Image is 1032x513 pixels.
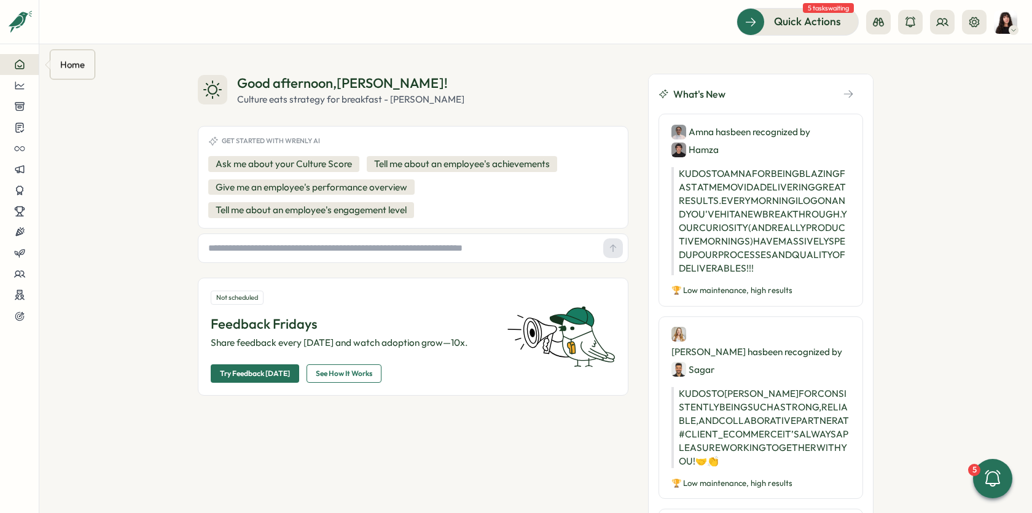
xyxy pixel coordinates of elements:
div: Sagar [671,362,714,377]
div: Hamza [671,142,719,157]
img: Kelly Rosa [994,10,1017,34]
p: 🏆 Low maintenance, high results [671,478,850,489]
button: Ask me about your Culture Score [208,156,359,172]
p: Feedback Fridays [211,315,492,334]
div: Amna has been recognized by [671,124,850,157]
div: Home [58,55,87,74]
img: Hamza Atique [671,143,686,157]
button: Quick Actions [737,8,859,35]
span: Get started with Wrenly AI [222,137,320,145]
p: KUDOS TO [PERSON_NAME] FOR CONSISTENTLY BEING SUCH A STRONG, RELIABLE, AND COLLABORATIVE PARTNER ... [671,387,850,468]
img: Amna Khattak [671,125,686,139]
p: KUDOS TO AMNA FOR BEING BLAZING FAST AT MEMOVIDA DELIVERING GREAT RESULTS. EVERY MORNING I LOG ON... [671,167,850,275]
div: Not scheduled [211,291,264,305]
button: 5 [973,459,1012,498]
button: Give me an employee's performance overview [208,179,415,195]
div: [PERSON_NAME] has been recognized by [671,327,850,377]
div: Good afternoon , [PERSON_NAME] ! [237,74,464,93]
img: Sarah McEwan [671,327,686,342]
span: Try Feedback [DATE] [220,365,290,382]
span: What's New [673,87,725,102]
button: Tell me about an employee's achievements [367,156,557,172]
p: Share feedback every [DATE] and watch adoption grow—10x. [211,336,492,350]
span: Quick Actions [774,14,841,29]
img: Sagar Verma [671,362,686,377]
div: Culture eats strategy for breakfast - [PERSON_NAME] [237,93,464,106]
button: See How It Works [307,364,381,383]
div: 5 [968,464,980,476]
button: Try Feedback [DATE] [211,364,299,383]
span: 5 tasks waiting [803,3,854,13]
span: See How It Works [316,365,372,382]
p: 🏆 Low maintenance, high results [671,285,850,296]
button: Tell me about an employee's engagement level [208,202,414,218]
